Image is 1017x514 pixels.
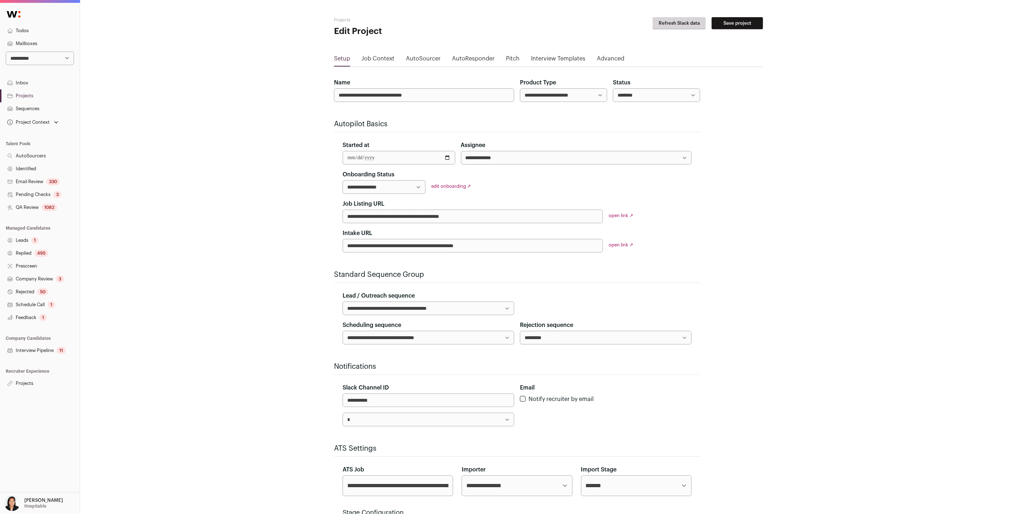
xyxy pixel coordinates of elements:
[6,119,50,125] div: Project Context
[343,229,372,238] label: Intake URL
[343,200,384,208] label: Job Listing URL
[452,54,495,66] a: AutoResponder
[31,237,39,244] div: 1
[334,119,700,129] h2: Autopilot Basics
[334,26,477,37] h1: Edit Project
[343,383,389,392] label: Slack Channel ID
[362,54,394,66] a: Job Context
[343,292,415,300] label: Lead / Outreach sequence
[462,465,486,474] label: Importer
[653,17,706,29] button: Refresh Slack data
[56,275,64,283] div: 3
[334,17,477,23] h2: Projects
[609,213,633,218] a: open link ↗
[24,498,63,503] p: [PERSON_NAME]
[39,314,47,321] div: 1
[343,465,364,474] label: ATS Job
[343,170,394,179] label: Onboarding Status
[48,301,55,308] div: 1
[334,270,700,280] h2: Standard Sequence Group
[6,117,60,127] button: Open dropdown
[4,495,20,511] img: 13709957-medium_jpg
[334,444,700,454] h2: ATS Settings
[37,288,48,295] div: 50
[712,17,763,29] button: Save project
[520,383,692,392] div: Email
[461,141,486,150] label: Assignee
[613,78,630,87] label: Status
[41,204,57,211] div: 1082
[581,465,617,474] label: Import Stage
[24,503,46,509] p: Hospitable
[3,495,64,511] button: Open dropdown
[520,78,556,87] label: Product Type
[520,321,573,329] label: Rejection sequence
[431,184,471,189] a: edit onboarding ↗
[506,54,520,66] a: Pitch
[343,321,401,329] label: Scheduling sequence
[46,178,60,185] div: 330
[609,243,633,247] a: open link ↗
[34,250,48,257] div: 495
[56,347,66,354] div: 11
[343,141,369,150] label: Started at
[597,54,624,66] a: Advanced
[334,54,350,66] a: Setup
[529,396,594,402] label: Notify recruiter by email
[334,362,700,372] h2: Notifications
[3,7,24,21] img: Wellfound
[334,78,350,87] label: Name
[406,54,441,66] a: AutoSourcer
[53,191,62,198] div: 3
[531,54,585,66] a: Interview Templates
